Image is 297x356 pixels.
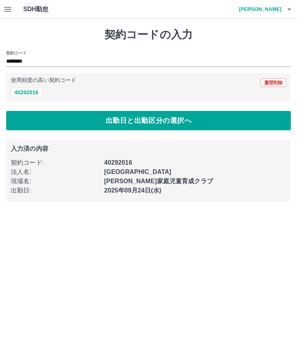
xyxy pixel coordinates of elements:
[261,78,286,87] button: 履歴削除
[11,146,286,152] p: 入力済の内容
[6,111,291,130] button: 出勤日と出勤区分の選択へ
[11,158,99,167] p: 契約コード :
[6,28,291,41] h1: 契約コードの入力
[104,187,161,194] b: 2025年09月24日(水)
[11,186,99,195] p: 出勤日 :
[104,178,213,184] b: [PERSON_NAME]家庭児童育成クラブ
[11,167,99,177] p: 法人名 :
[104,159,132,166] b: 40292016
[11,88,42,97] button: 40292016
[11,177,99,186] p: 現場名 :
[104,169,171,175] b: [GEOGRAPHIC_DATA]
[6,50,27,56] h2: 契約コード
[11,78,76,83] p: 使用頻度の高い契約コード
